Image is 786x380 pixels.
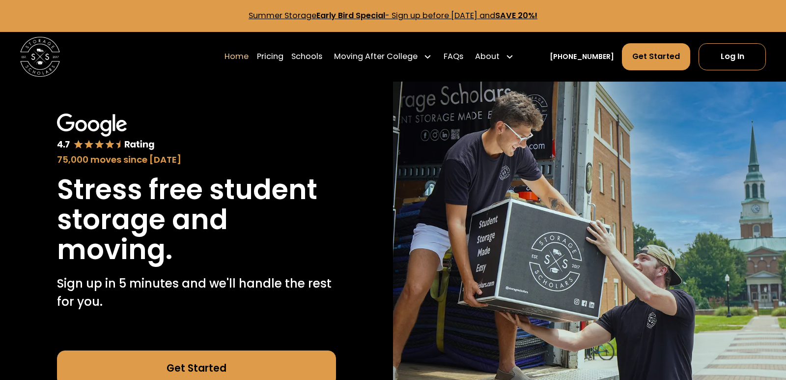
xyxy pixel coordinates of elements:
a: [PHONE_NUMBER] [550,52,614,62]
div: About [475,51,500,62]
div: 75,000 moves since [DATE] [57,153,336,166]
div: Moving After College [334,51,418,62]
img: Storage Scholars main logo [20,37,60,77]
a: Pricing [257,43,283,71]
a: Get Started [622,43,691,70]
a: Home [225,43,249,71]
h1: Stress free student storage and moving. [57,175,336,265]
a: Log In [699,43,766,70]
a: FAQs [444,43,463,71]
p: Sign up in 5 minutes and we'll handle the rest for you. [57,275,336,311]
a: Schools [291,43,322,71]
strong: SAVE 20%! [495,10,537,21]
img: Google 4.7 star rating [57,114,155,151]
a: Summer StorageEarly Bird Special- Sign up before [DATE] andSAVE 20%! [249,10,537,21]
strong: Early Bird Special [316,10,385,21]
